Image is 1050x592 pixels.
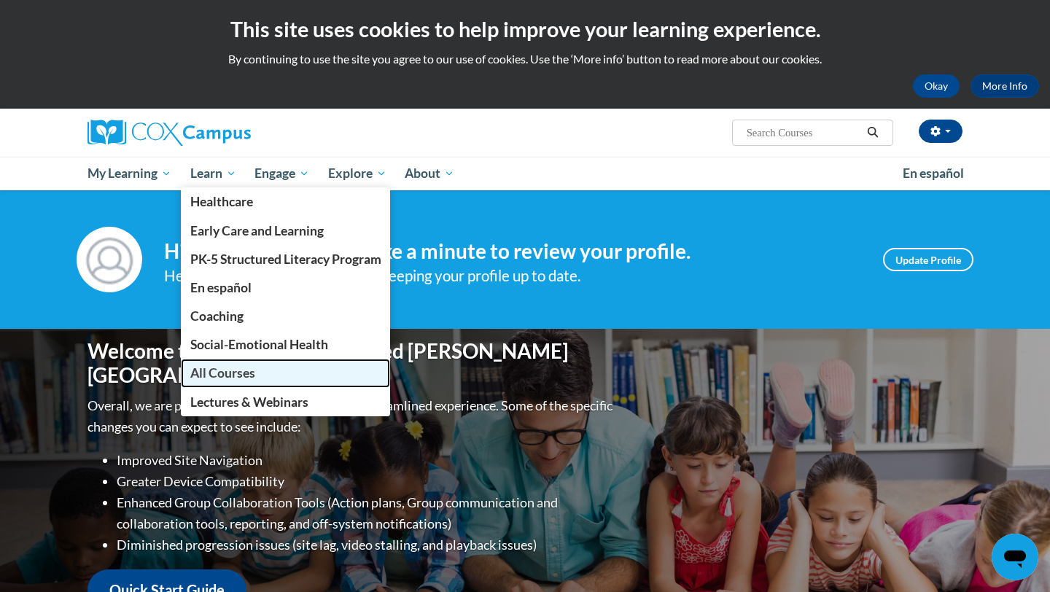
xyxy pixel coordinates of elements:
[117,450,616,471] li: Improved Site Navigation
[164,264,861,288] div: Help improve your experience by keeping your profile up to date.
[181,273,391,302] a: En español
[190,337,328,352] span: Social-Emotional Health
[919,120,962,143] button: Account Settings
[190,223,324,238] span: Early Care and Learning
[87,120,365,146] a: Cox Campus
[190,165,236,182] span: Learn
[181,330,391,359] a: Social-Emotional Health
[190,194,253,209] span: Healthcare
[319,157,396,190] a: Explore
[117,471,616,492] li: Greater Device Compatibility
[181,302,391,330] a: Coaching
[87,120,251,146] img: Cox Campus
[11,15,1039,44] h2: This site uses cookies to help improve your learning experience.
[190,252,381,267] span: PK-5 Structured Literacy Program
[396,157,464,190] a: About
[328,165,386,182] span: Explore
[913,74,960,98] button: Okay
[190,365,255,381] span: All Courses
[971,74,1039,98] a: More Info
[181,187,391,216] a: Healthcare
[992,534,1038,580] iframe: Button to launch messaging window
[181,388,391,416] a: Lectures & Webinars
[11,51,1039,67] p: By continuing to use the site you agree to our use of cookies. Use the ‘More info’ button to read...
[190,308,244,324] span: Coaching
[77,227,142,292] img: Profile Image
[903,165,964,181] span: En español
[164,239,861,264] h4: Hi [PERSON_NAME]! Take a minute to review your profile.
[181,359,391,387] a: All Courses
[893,158,973,189] a: En español
[117,492,616,534] li: Enhanced Group Collaboration Tools (Action plans, Group communication and collaboration tools, re...
[883,248,973,271] a: Update Profile
[66,157,984,190] div: Main menu
[87,165,171,182] span: My Learning
[190,394,308,410] span: Lectures & Webinars
[745,124,862,141] input: Search Courses
[181,245,391,273] a: PK-5 Structured Literacy Program
[254,165,309,182] span: Engage
[862,124,884,141] button: Search
[190,280,252,295] span: En español
[117,534,616,556] li: Diminished progression issues (site lag, video stalling, and playback issues)
[87,339,616,388] h1: Welcome to the new and improved [PERSON_NAME][GEOGRAPHIC_DATA]
[78,157,181,190] a: My Learning
[405,165,454,182] span: About
[87,395,616,437] p: Overall, we are proud to provide you with a more streamlined experience. Some of the specific cha...
[181,217,391,245] a: Early Care and Learning
[181,157,246,190] a: Learn
[245,157,319,190] a: Engage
